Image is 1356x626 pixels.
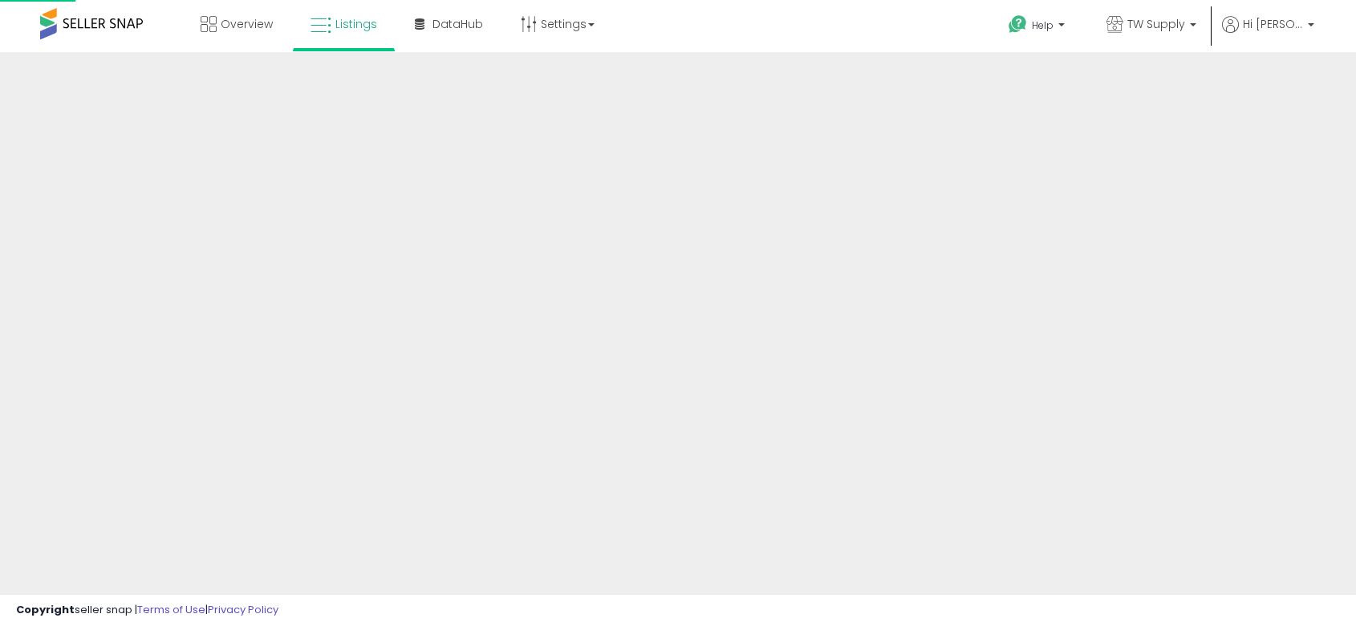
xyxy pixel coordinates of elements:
[137,602,205,617] a: Terms of Use
[208,602,278,617] a: Privacy Policy
[1008,14,1028,34] i: Get Help
[1243,16,1303,32] span: Hi [PERSON_NAME]
[221,16,273,32] span: Overview
[335,16,377,32] span: Listings
[1222,16,1314,52] a: Hi [PERSON_NAME]
[16,603,278,618] div: seller snap | |
[1032,18,1054,32] span: Help
[432,16,483,32] span: DataHub
[1127,16,1185,32] span: TW Supply
[996,2,1081,52] a: Help
[16,602,75,617] strong: Copyright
